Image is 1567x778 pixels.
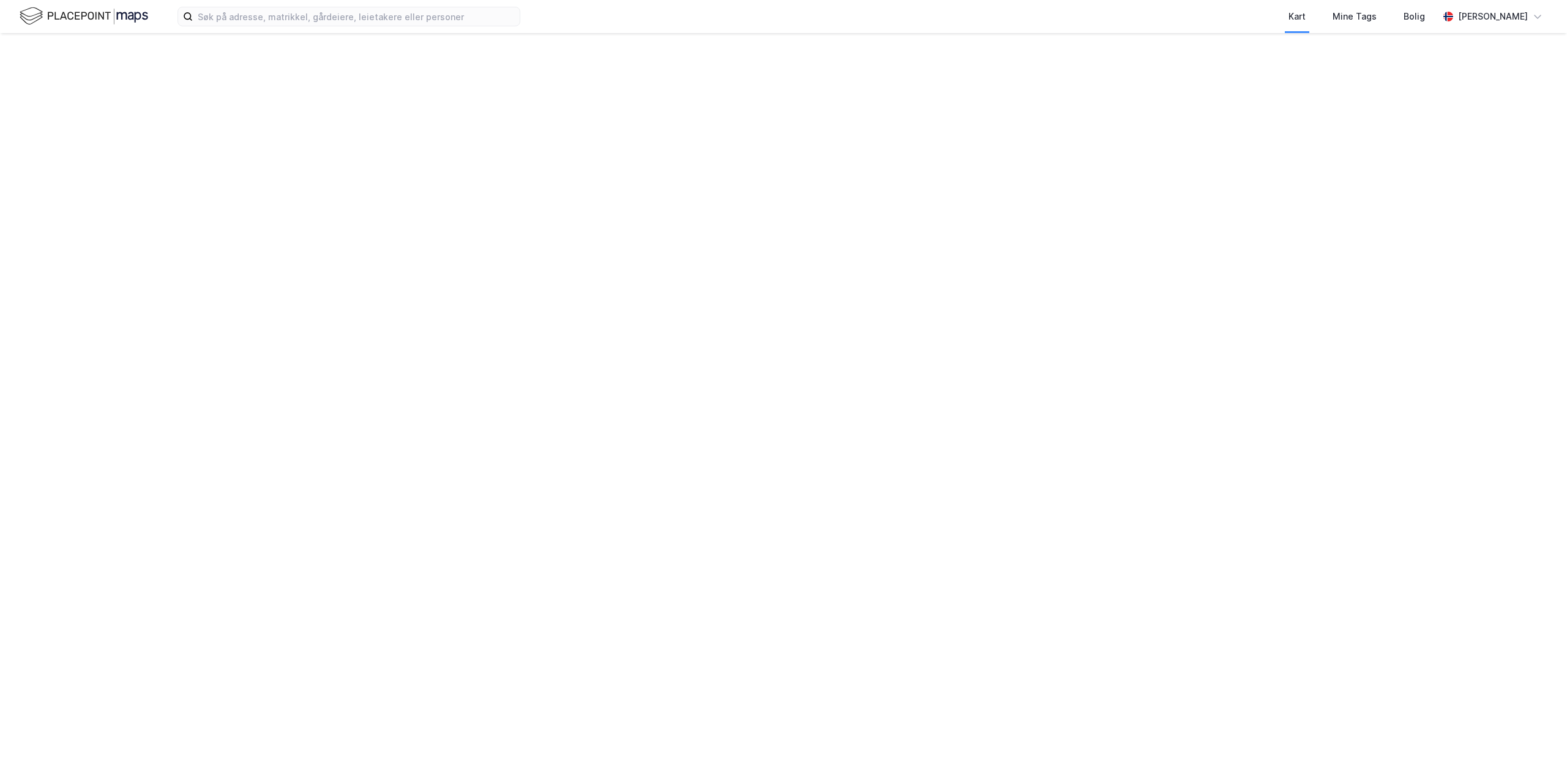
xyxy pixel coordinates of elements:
[1333,9,1377,24] div: Mine Tags
[193,7,520,26] input: Søk på adresse, matrikkel, gårdeiere, leietakere eller personer
[20,6,148,27] img: logo.f888ab2527a4732fd821a326f86c7f29.svg
[1458,9,1528,24] div: [PERSON_NAME]
[1404,9,1425,24] div: Bolig
[1288,9,1306,24] div: Kart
